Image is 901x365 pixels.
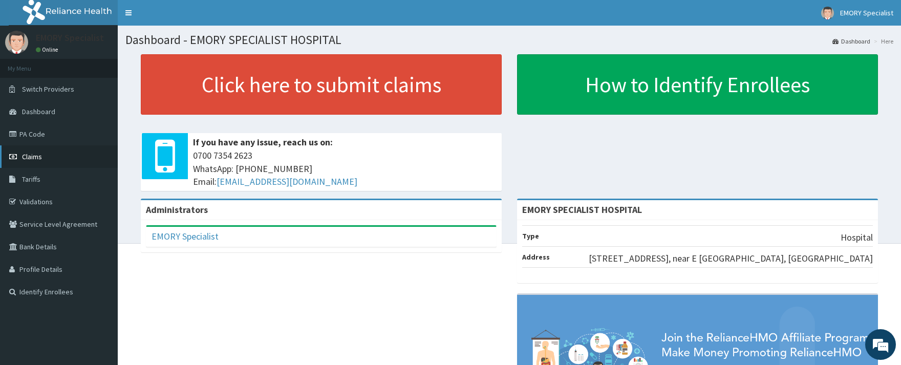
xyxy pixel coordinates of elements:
p: EMORY Specialist [36,33,104,42]
p: Hospital [841,231,873,244]
a: Online [36,46,60,53]
span: Tariffs [22,175,40,184]
a: [EMAIL_ADDRESS][DOMAIN_NAME] [217,176,357,187]
span: Switch Providers [22,84,74,94]
strong: EMORY SPECIALIST HOSPITAL [522,204,642,216]
img: User Image [821,7,834,19]
b: Administrators [146,204,208,216]
span: EMORY Specialist [840,8,893,17]
img: User Image [5,31,28,54]
span: Claims [22,152,42,161]
b: Type [522,231,539,241]
a: Click here to submit claims [141,54,502,115]
li: Here [871,37,893,46]
span: 0700 7354 2623 WhatsApp: [PHONE_NUMBER] Email: [193,149,497,188]
p: [STREET_ADDRESS], near E [GEOGRAPHIC_DATA], [GEOGRAPHIC_DATA] [589,252,873,265]
a: Dashboard [832,37,870,46]
b: Address [522,252,550,262]
h1: Dashboard - EMORY SPECIALIST HOSPITAL [125,33,893,47]
a: EMORY Specialist [152,230,219,242]
span: Dashboard [22,107,55,116]
b: If you have any issue, reach us on: [193,136,333,148]
a: How to Identify Enrollees [517,54,878,115]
